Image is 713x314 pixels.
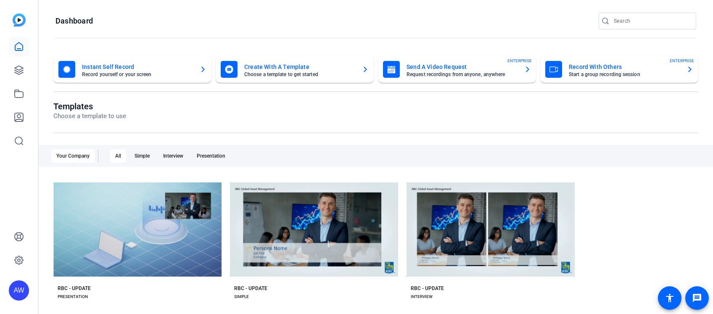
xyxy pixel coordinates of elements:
[234,293,249,300] div: SIMPLE
[234,285,267,292] div: RBC - UPDATE
[192,149,230,163] div: Presentation
[692,293,702,303] mat-icon: message
[110,149,126,163] div: All
[665,293,675,303] mat-icon: accessibility
[58,285,91,292] div: RBC - UPDATE
[216,56,374,83] button: Create With A TemplateChoose a template to get started
[507,58,532,64] span: ENTERPRISE
[129,149,155,163] div: Simple
[9,280,29,301] div: AW
[53,111,126,121] p: Choose a template to use
[82,62,193,72] mat-card-title: Instant Self Record
[158,149,188,163] div: Interview
[244,62,355,72] mat-card-title: Create With A Template
[82,72,193,77] mat-card-subtitle: Record yourself or your screen
[614,16,689,26] input: Search
[53,101,126,111] h1: Templates
[670,58,694,64] span: ENTERPRISE
[569,72,680,77] mat-card-subtitle: Start a group recording session
[540,56,698,83] button: Record With OthersStart a group recording sessionENTERPRISE
[55,16,93,26] h1: Dashboard
[58,293,88,300] div: PRESENTATION
[411,285,444,292] div: RBC - UPDATE
[407,62,518,72] mat-card-title: Send A Video Request
[244,72,355,77] mat-card-subtitle: Choose a template to get started
[407,72,518,77] mat-card-subtitle: Request recordings from anyone, anywhere
[13,13,26,26] img: blue-gradient.svg
[51,149,95,163] div: Your Company
[378,56,536,83] button: Send A Video RequestRequest recordings from anyone, anywhereENTERPRISE
[411,293,433,300] div: INTERVIEW
[53,56,211,83] button: Instant Self RecordRecord yourself or your screen
[569,62,680,72] mat-card-title: Record With Others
